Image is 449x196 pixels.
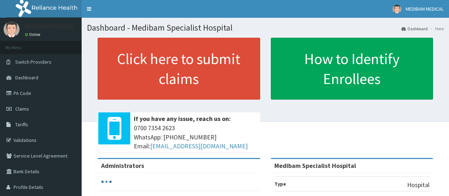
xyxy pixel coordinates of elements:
svg: audio-loading [101,176,112,187]
span: MEDIBAM MEDICAL [406,6,444,12]
b: If you have any issue, reach us on: [134,115,231,123]
span: 0700 7354 2623 WhatsApp: [PHONE_NUMBER] Email: [134,123,257,151]
strong: Medibam Specialist Hospital [274,161,356,170]
a: [EMAIL_ADDRESS][DOMAIN_NAME] [150,142,248,150]
span: Dashboard [15,74,38,81]
p: MEDIBAM MEDICAL [25,23,75,30]
img: User Image [393,5,401,14]
h1: Dashboard - Medibam Specialist Hospital [87,23,444,32]
a: How to Identify Enrollees [271,38,433,100]
img: User Image [4,21,20,37]
a: Online [25,32,42,37]
p: Hospital [407,180,429,190]
a: Click here to submit claims [98,38,260,100]
b: Type [274,181,286,187]
span: Switch Providers [15,59,51,65]
span: Claims [15,106,29,112]
span: Tariffs [15,121,28,128]
li: Here [428,26,444,32]
a: Dashboard [401,26,428,32]
b: Administrators [101,161,144,170]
